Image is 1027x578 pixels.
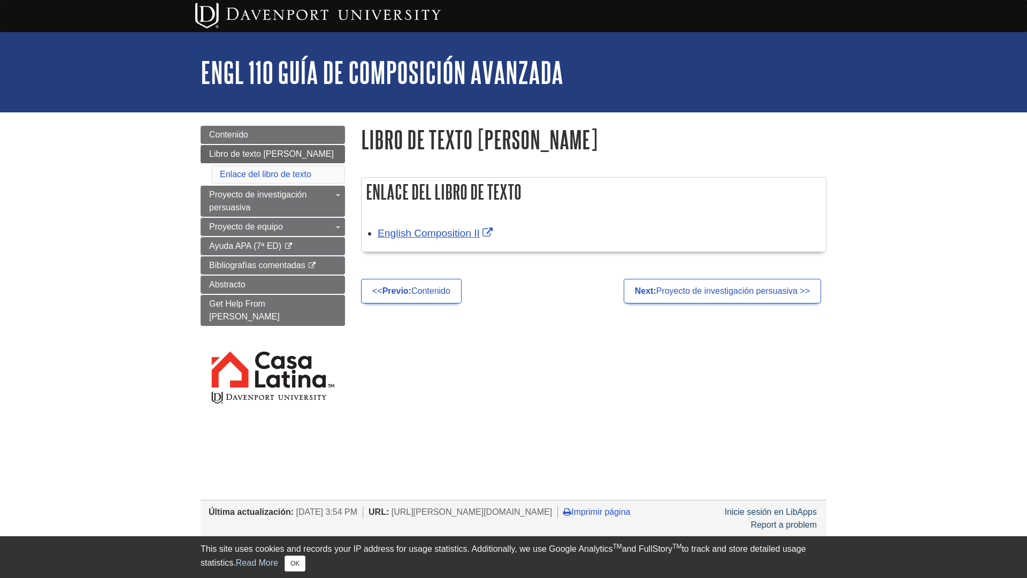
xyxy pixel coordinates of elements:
[378,227,495,239] a: Link opens in new window
[201,276,345,294] a: Abstracto
[369,507,389,516] span: URL:
[209,280,246,289] span: Abstracto
[209,241,281,250] span: Ayuda APA (7ª ED)
[612,543,622,550] sup: TM
[209,190,306,212] span: Proyecto de investigación persuasiva
[209,507,294,516] span: Última actualización:
[201,218,345,236] a: Proyecto de equipo
[201,145,345,163] a: Libro de texto [PERSON_NAME]
[284,243,293,250] i: This link opens in a new window
[563,507,571,516] i: Imprimir página
[209,222,283,231] span: Proyecto de equipo
[296,507,357,516] span: [DATE] 3:54 PM
[201,186,345,217] a: Proyecto de investigación persuasiva
[201,126,345,424] div: Guide Page Menu
[382,286,411,295] strong: Previo:
[392,507,553,516] span: [URL][PERSON_NAME][DOMAIN_NAME]
[361,126,826,153] h1: Libro de texto [PERSON_NAME]
[672,543,681,550] sup: TM
[362,178,826,206] h2: Enlace del libro de texto
[209,299,280,321] span: Get Help From [PERSON_NAME]
[195,3,441,28] img: Davenport University
[236,558,278,567] a: Read More
[201,237,345,255] a: Ayuda APA (7ª ED)
[201,543,826,572] div: This site uses cookies and records your IP address for usage statistics. Additionally, we use Goo...
[201,56,563,89] a: ENGL 110 Guía de composición avanzada
[624,279,821,303] a: Next:Proyecto de investigación persuasiva >>
[308,262,317,269] i: This link opens in a new window
[724,507,817,516] a: Inicie sesión en LibApps
[361,279,462,303] a: <<Previo:Contenido
[750,520,817,529] a: Report a problem
[201,126,345,144] a: Contenido
[209,261,305,270] span: Bibliografías comentadas
[635,286,656,295] strong: Next:
[220,170,311,179] a: Enlace del libro de texto
[209,149,334,158] span: Libro de texto [PERSON_NAME]
[209,130,248,139] span: Contenido
[201,295,345,326] a: Get Help From [PERSON_NAME]
[285,556,305,572] button: Close
[563,507,630,516] a: Imprimir página
[201,256,345,275] a: Bibliografías comentadas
